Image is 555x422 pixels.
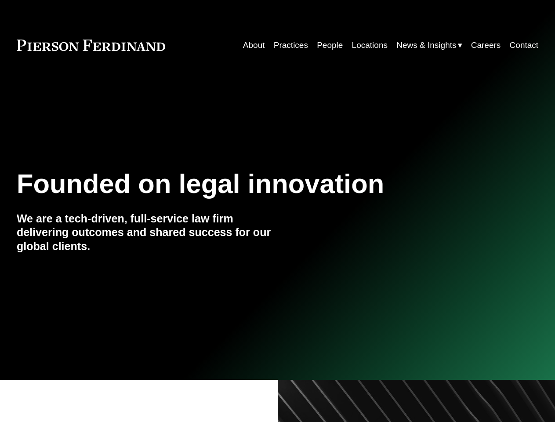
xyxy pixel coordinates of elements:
[274,37,308,54] a: Practices
[510,37,539,54] a: Contact
[243,37,265,54] a: About
[396,37,462,54] a: folder dropdown
[17,168,451,199] h1: Founded on legal innovation
[317,37,343,54] a: People
[352,37,388,54] a: Locations
[471,37,501,54] a: Careers
[396,38,456,53] span: News & Insights
[17,212,278,254] h4: We are a tech-driven, full-service law firm delivering outcomes and shared success for our global...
